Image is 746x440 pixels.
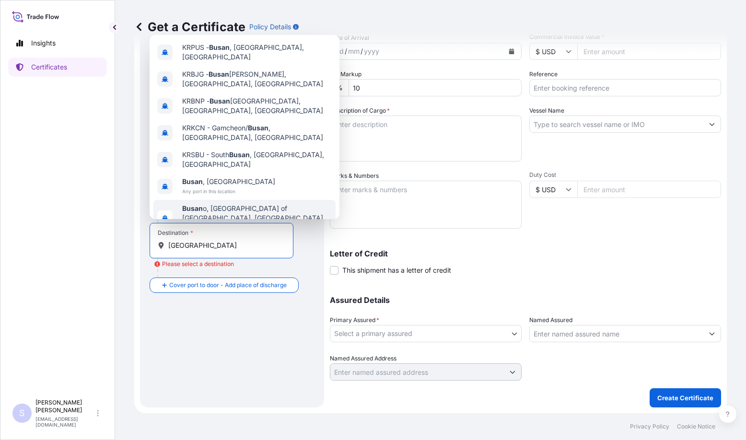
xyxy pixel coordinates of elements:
p: Privacy Policy [630,423,669,430]
p: Create Certificate [657,393,713,403]
label: Marks & Numbers [330,171,379,181]
p: Cookie Notice [677,423,715,430]
b: Busan [248,124,268,132]
b: Busan [209,43,230,51]
span: Any port in this location [182,186,275,196]
b: Busan [182,177,203,185]
p: [EMAIL_ADDRESS][DOMAIN_NAME] [35,416,95,428]
span: KRKCN - Gamcheon/ , [GEOGRAPHIC_DATA], [GEOGRAPHIC_DATA] [182,123,332,142]
button: Show suggestions [703,325,721,342]
input: Enter booking reference [529,79,721,96]
input: Named Assured Address [330,363,504,381]
b: Busan [182,204,203,212]
input: Assured Name [530,325,703,342]
label: Named Assured [529,315,572,325]
div: Show suggestions [150,35,339,219]
button: Show suggestions [504,363,521,381]
p: Certificates [31,62,67,72]
span: , [GEOGRAPHIC_DATA] [182,177,275,186]
label: Description of Cargo [330,106,390,116]
p: Policy Details [249,22,291,32]
input: Enter amount [577,181,721,198]
button: Show suggestions [703,116,721,133]
input: Destination [168,241,281,250]
b: Busan [229,151,250,159]
span: Select a primary assured [334,329,412,338]
span: S [19,408,25,418]
b: Busan [210,97,230,105]
div: Please select a destination [154,259,234,269]
span: KRPUS - , [GEOGRAPHIC_DATA], [GEOGRAPHIC_DATA] [182,43,332,62]
div: Destination [158,229,193,237]
input: Enter percentage between 0 and 10% [349,79,522,96]
b: Busan [209,70,229,78]
label: CIF Markup [330,69,361,79]
span: Cover port to door - Add place of discharge [169,280,287,290]
label: Vessel Name [529,106,564,116]
span: KRBNP - [GEOGRAPHIC_DATA], [GEOGRAPHIC_DATA], [GEOGRAPHIC_DATA] [182,96,332,116]
span: KRBJG - [PERSON_NAME], [GEOGRAPHIC_DATA], [GEOGRAPHIC_DATA] [182,69,332,89]
span: KRSBU - South , [GEOGRAPHIC_DATA], [GEOGRAPHIC_DATA] [182,150,332,169]
p: Assured Details [330,296,721,304]
input: Type to search vessel name or IMO [530,116,703,133]
label: Reference [529,69,558,79]
span: This shipment has a letter of credit [342,266,451,275]
p: Letter of Credit [330,250,721,257]
label: Named Assured Address [330,354,396,363]
p: [PERSON_NAME] [PERSON_NAME] [35,399,95,414]
span: o, [GEOGRAPHIC_DATA] of [GEOGRAPHIC_DATA], [GEOGRAPHIC_DATA] [182,204,332,223]
span: Primary Assured [330,315,379,325]
p: Get a Certificate [134,19,245,35]
span: Duty Cost [529,171,721,179]
p: Insights [31,38,56,48]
